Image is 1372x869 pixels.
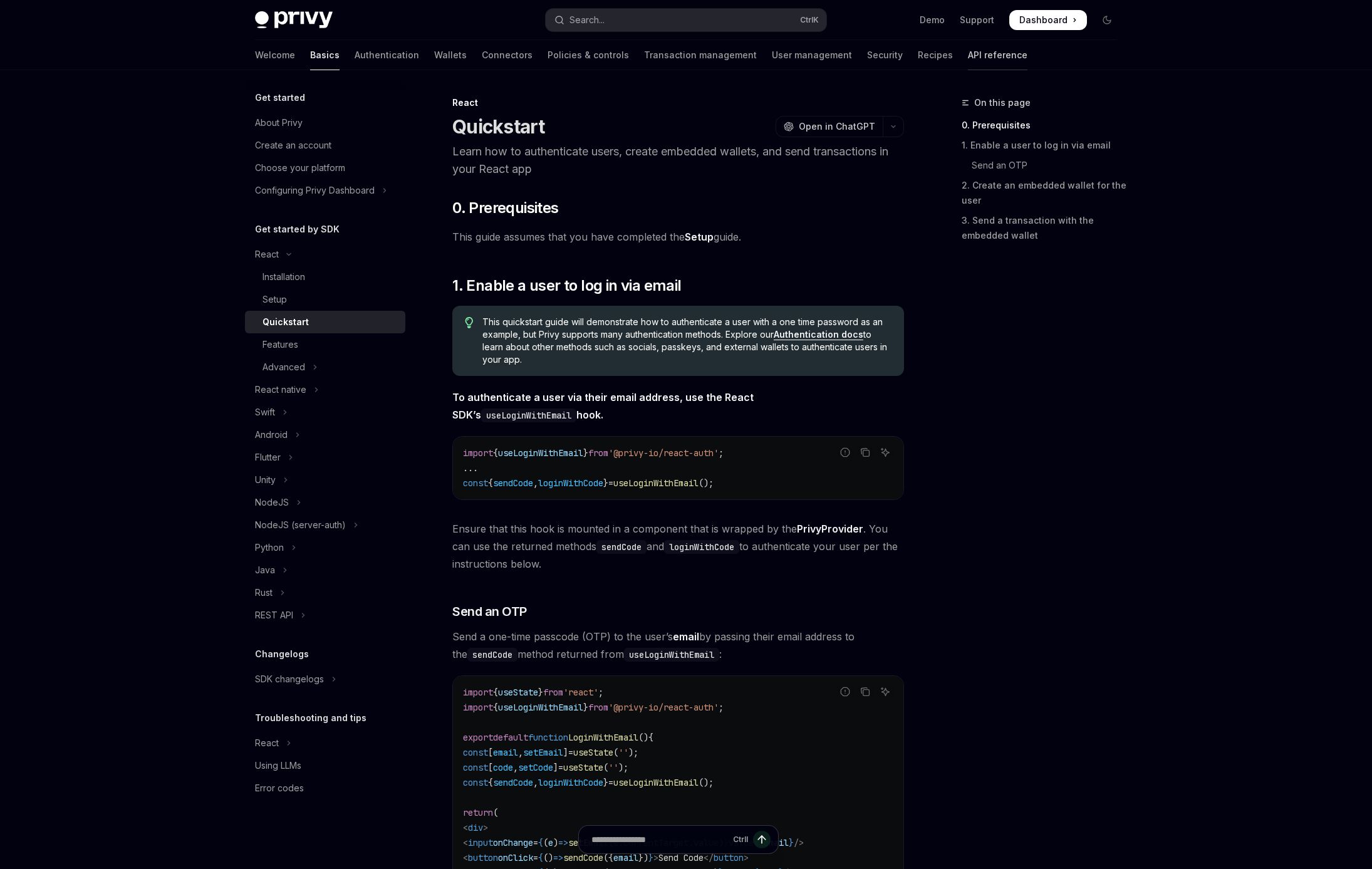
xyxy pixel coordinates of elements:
div: Error codes [255,781,304,796]
a: Authentication [355,40,419,70]
a: Wallets [434,40,467,70]
div: Advanced [262,360,305,375]
img: dark logo [255,11,333,29]
span: const [463,747,488,758]
span: ; [598,687,603,698]
a: Error codes [245,777,405,799]
div: Choose your platform [255,160,345,175]
div: Rust [255,585,273,600]
p: Learn how to authenticate users, create embedded wallets, and send transactions in your React app [452,143,904,178]
span: default [493,732,528,743]
a: User management [772,40,852,70]
span: email [493,747,518,758]
svg: Tip [465,317,474,328]
div: REST API [255,608,293,623]
div: Configuring Privy Dashboard [255,183,375,198]
span: = [558,762,563,773]
span: , [518,747,523,758]
span: import [463,702,493,713]
div: Flutter [255,450,281,465]
span: code [493,762,513,773]
span: [ [488,747,493,758]
span: ; [719,447,724,459]
span: = [608,477,613,489]
button: Ask AI [877,444,893,461]
span: } [603,777,608,788]
span: { [648,732,653,743]
div: SDK changelogs [255,672,324,687]
a: Installation [245,266,405,288]
span: sendCode [493,777,533,788]
span: from [543,687,563,698]
code: useLoginWithEmail [624,648,719,662]
span: } [538,687,543,698]
a: 1. Enable a user to log in via email [962,135,1127,155]
div: NodeJS (server-auth) [255,518,346,533]
a: API reference [968,40,1027,70]
a: 3. Send a transaction with the embedded wallet [962,211,1127,246]
button: Toggle Python section [245,536,405,559]
code: loginWithCode [664,540,739,554]
span: ] [553,762,558,773]
span: const [463,777,488,788]
button: Toggle Advanced section [245,356,405,378]
span: { [488,777,493,788]
code: useLoginWithEmail [481,408,576,422]
span: Send an OTP [452,603,527,620]
div: React [255,247,279,262]
span: useState [498,687,538,698]
button: Toggle Android section [245,424,405,446]
div: Create an account [255,138,331,153]
span: , [513,762,518,773]
span: '@privy-io/react-auth' [608,447,719,459]
span: ... [463,462,478,474]
button: Toggle React native section [245,378,405,401]
span: This quickstart guide will demonstrate how to authenticate a user with a one time password as an ... [482,316,891,366]
span: } [583,702,588,713]
span: function [528,732,568,743]
button: Toggle NodeJS section [245,491,405,514]
a: Basics [310,40,340,70]
a: PrivyProvider [797,523,863,536]
a: Create an account [245,134,405,157]
a: Connectors [482,40,533,70]
button: Toggle Flutter section [245,446,405,469]
button: Report incorrect code [837,444,853,461]
h5: Get started [255,90,305,105]
span: from [588,702,608,713]
span: Send a one-time passcode (OTP) to the user’s by passing their email address to the method returne... [452,628,904,663]
a: 2. Create an embedded wallet for the user [962,175,1127,211]
div: Swift [255,405,275,420]
a: Authentication docs [774,329,863,340]
button: Ask AI [877,684,893,700]
span: export [463,732,493,743]
span: useLoginWithEmail [613,477,699,489]
span: loginWithCode [538,777,603,788]
span: const [463,762,488,773]
a: Setup [685,231,714,244]
span: useLoginWithEmail [498,702,583,713]
span: (); [699,777,714,788]
span: ( [493,807,498,818]
button: Open search [546,9,826,31]
code: sendCode [467,648,517,662]
a: Features [245,333,405,356]
span: useLoginWithEmail [498,447,583,459]
span: setEmail [523,747,563,758]
span: useState [573,747,613,758]
span: '@privy-io/react-auth' [608,702,719,713]
span: { [493,702,498,713]
div: About Privy [255,115,303,130]
span: LoginWithEmail [568,732,638,743]
button: Toggle Rust section [245,581,405,604]
span: 0. Prerequisites [452,198,558,218]
div: Java [255,563,275,578]
button: Send message [753,831,771,848]
a: 0. Prerequisites [962,115,1127,135]
span: '' [608,762,618,773]
span: from [588,447,608,459]
span: (); [699,477,714,489]
a: Send an OTP [962,155,1127,175]
button: Toggle NodeJS (server-auth) section [245,514,405,536]
span: ); [628,747,638,758]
